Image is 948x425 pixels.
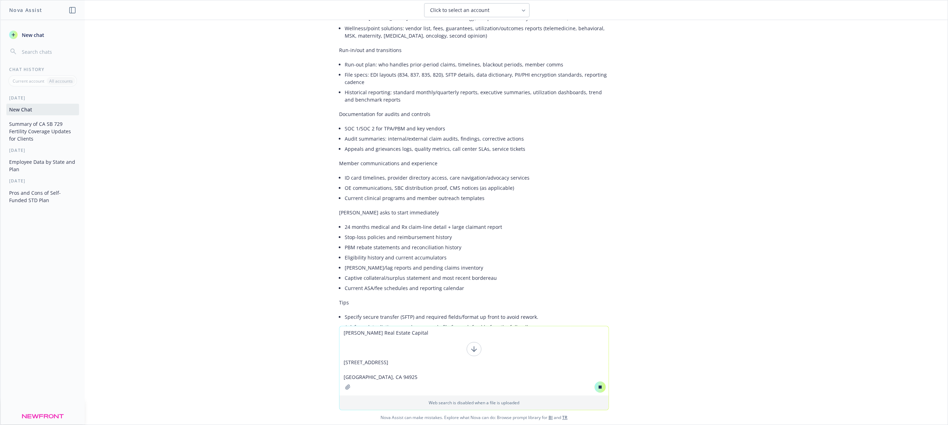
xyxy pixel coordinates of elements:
li: Current ASA/fee schedules and reporting calendar [345,283,609,293]
li: Stop-loss policies and reimbursement history [345,232,609,242]
li: Run-out plan: who handles prior-period claims, timelines, blackout periods, member comms [345,59,609,70]
p: Current account [13,78,44,84]
p: Documentation for audits and controls [339,110,609,118]
li: Current clinical programs and member outreach templates [345,193,609,203]
li: Historical reporting: standard monthly/quarterly reports, executive summaries, utilization dashbo... [345,87,609,105]
button: New Chat [6,104,79,115]
input: Search chats [20,47,76,57]
p: Tips [339,299,609,306]
li: PBM rebate statements and reconciliation history [345,242,609,252]
li: Specify secure transfer (SFTP) and required fields/format up front to avoid rework. [345,312,609,322]
li: OE communications, SBC distribution proof, CMS notices (as applicable) [345,183,609,193]
li: Ask for a data dictionary and one sample file for each feed before the full pull. [345,322,609,332]
button: Employee Data by State and Plan [6,156,79,175]
li: ID card timelines, provider directory access, care navigation/advocacy services [345,173,609,183]
li: Captive collateral/surplus statement and most recent bordereau [345,273,609,283]
span: Nova Assist can make mistakes. Explore what Nova can do: Browse prompt library for and [3,410,945,425]
button: Pros and Cons of Self-Funded STD Plan [6,187,79,206]
li: Audit summaries: internal/external claim audits, findings, corrective actions [345,134,609,144]
li: SOC 1/SOC 2 for TPA/PBM and key vendors [345,123,609,134]
p: All accounts [49,78,73,84]
button: Summary of CA SB 729 Fertility Coverage Updates for Clients [6,118,79,144]
li: Appeals and grievances logs, quality metrics, call center SLAs, service tickets [345,144,609,154]
span: Click to select an account [430,7,489,14]
li: [PERSON_NAME]/lag reports and pending claims inventory [345,263,609,273]
li: Wellness/point solutions: vendor list, fees, guarantees, utilization/outcomes reports (telemedici... [345,23,609,41]
button: New chat [6,28,79,41]
li: 24 months medical and Rx claim-line detail + large claimant report [345,222,609,232]
p: Member communications and experience [339,160,609,167]
button: Click to select an account [424,3,530,17]
p: Web search is disabled when a file is uploaded [344,400,604,406]
h1: Nova Assist [9,6,42,14]
p: Run-in/out and transitions [339,46,609,54]
a: TR [562,414,567,420]
a: BI [548,414,553,420]
li: Eligibility history and current accumulators [345,252,609,263]
textarea: [PERSON_NAME] Real Estate Capital [STREET_ADDRESS] [GEOGRAPHIC_DATA], CA 94925 [339,326,609,395]
div: [DATE] [1,95,85,101]
div: [DATE] [1,147,85,153]
li: File specs: EDI layouts (834, 837, 835, 820), SFTP details, data dictionary, PII/PHI encryption s... [345,70,609,87]
span: New chat [20,31,44,39]
div: Chat History [1,66,85,72]
p: [PERSON_NAME] asks to start immediately [339,209,609,216]
div: [DATE] [1,178,85,184]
